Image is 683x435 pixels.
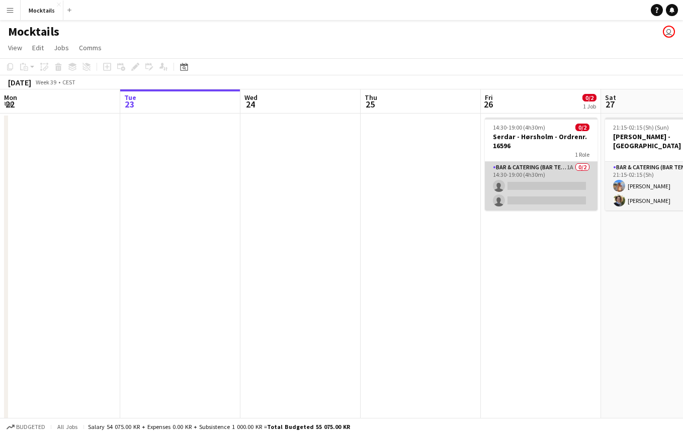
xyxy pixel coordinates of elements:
span: Tue [124,93,136,102]
span: 21:15-02:15 (5h) (Sun) [613,124,669,131]
span: Mon [4,93,17,102]
span: 14:30-19:00 (4h30m) [493,124,545,131]
span: 23 [123,98,136,110]
span: 1 Role [575,151,589,158]
span: 27 [604,98,616,110]
span: Budgeted [16,423,45,430]
span: Total Budgeted 55 075.00 KR [267,423,350,430]
span: 0/2 [575,124,589,131]
app-card-role: Bar & Catering (Bar Tender)1A0/214:30-19:00 (4h30m) [485,162,597,210]
span: Edit [32,43,44,52]
span: Thu [365,93,377,102]
span: All jobs [55,423,79,430]
div: Salary 54 075.00 KR + Expenses 0.00 KR + Subsistence 1 000.00 KR = [88,423,350,430]
span: View [8,43,22,52]
span: Wed [244,93,258,102]
span: 22 [3,98,17,110]
h1: Mocktails [8,24,59,39]
span: Comms [79,43,102,52]
span: Sat [605,93,616,102]
span: 24 [243,98,258,110]
div: [DATE] [8,77,31,87]
div: CEST [62,78,75,86]
a: Comms [75,41,106,54]
span: Fri [485,93,493,102]
app-user-avatar: Hektor Pantas [663,26,675,38]
button: Budgeted [5,421,47,432]
a: Jobs [50,41,73,54]
span: Week 39 [33,78,58,86]
h3: Serdar - Hørsholm - Ordrenr. 16596 [485,132,597,150]
span: 25 [363,98,377,110]
a: Edit [28,41,48,54]
div: 1 Job [583,102,596,110]
span: 0/2 [582,94,596,101]
span: Jobs [54,43,69,52]
app-job-card: 14:30-19:00 (4h30m)0/2Serdar - Hørsholm - Ordrenr. 165961 RoleBar & Catering (Bar Tender)1A0/214:... [485,118,597,210]
span: 26 [483,98,493,110]
a: View [4,41,26,54]
button: Mocktails [21,1,63,20]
